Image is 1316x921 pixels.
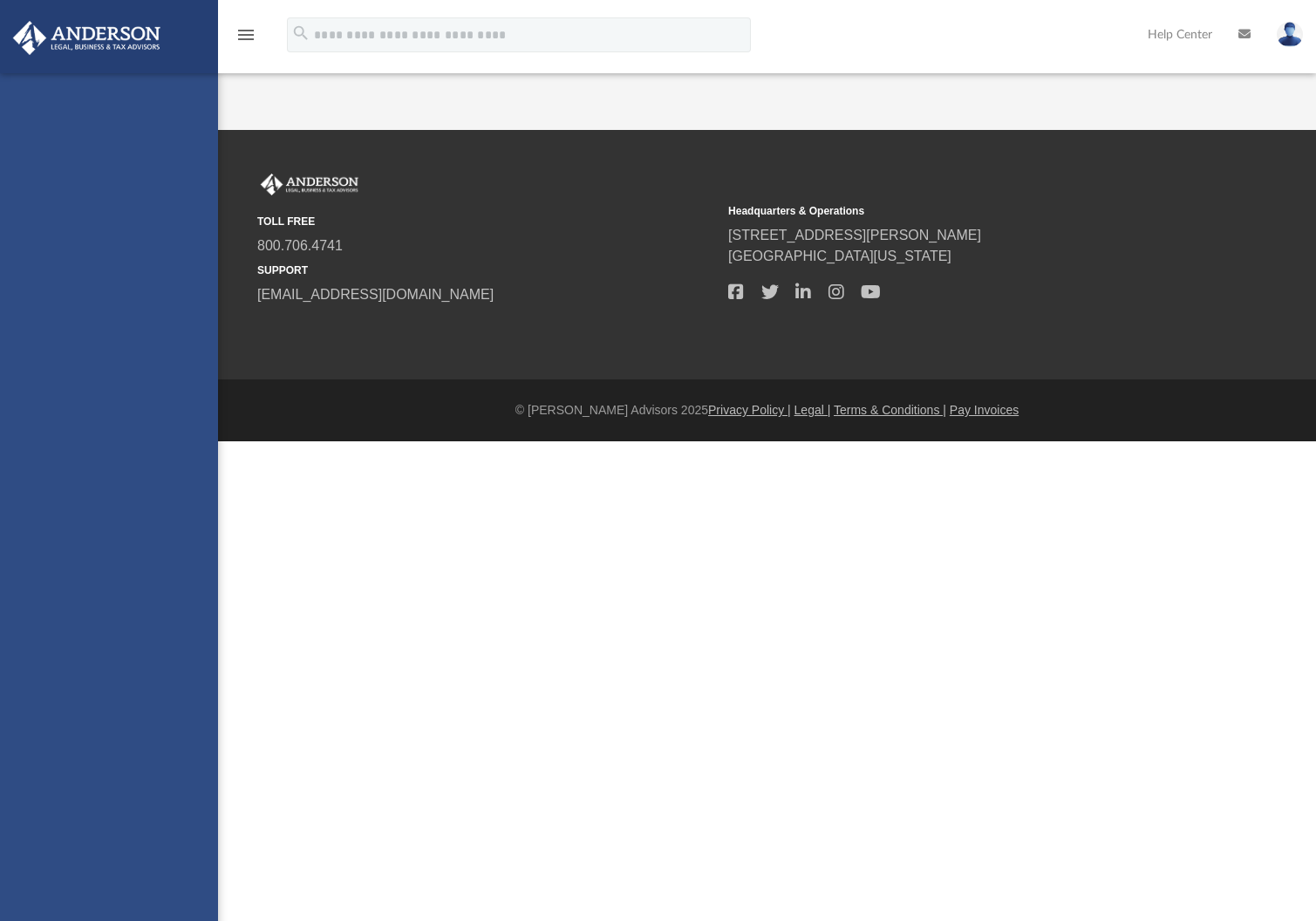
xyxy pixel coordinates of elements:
[257,174,362,196] img: Anderson Advisors Platinum Portal
[291,24,310,43] i: search
[794,403,831,417] a: Legal |
[834,403,946,417] a: Terms & Conditions |
[235,24,256,45] i: menu
[728,203,1187,219] small: Headquarters & Operations
[218,401,1316,420] div: © [PERSON_NAME] Advisors 2025
[8,21,166,55] img: Anderson Advisors Platinum Portal
[728,228,981,242] a: [STREET_ADDRESS][PERSON_NAME]
[257,214,716,229] small: TOLL FREE
[257,287,494,302] a: [EMAIL_ADDRESS][DOMAIN_NAME]
[1277,22,1303,47] img: User Pic
[235,33,256,45] a: menu
[257,263,716,278] small: SUPPORT
[708,403,791,417] a: Privacy Policy |
[950,403,1019,417] a: Pay Invoices
[728,249,951,263] a: [GEOGRAPHIC_DATA][US_STATE]
[257,238,343,253] a: 800.706.4741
